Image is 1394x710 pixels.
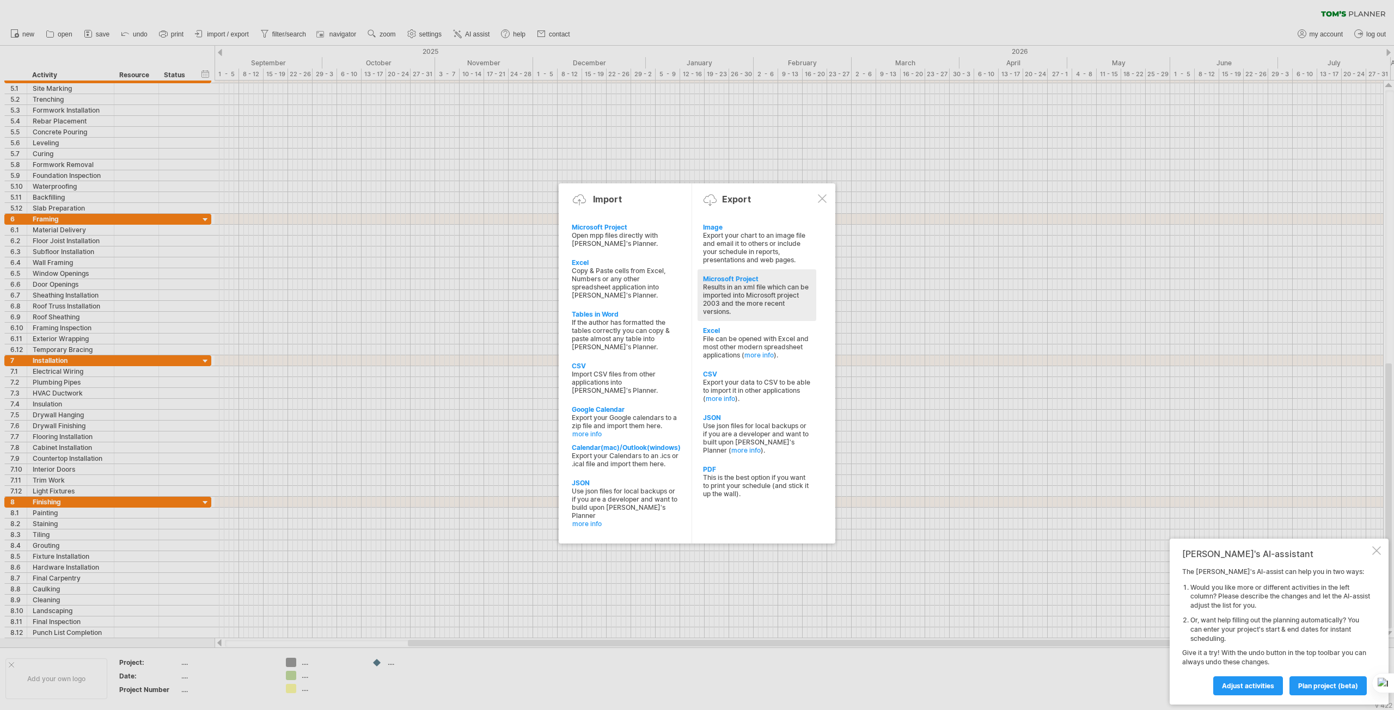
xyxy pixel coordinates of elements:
a: plan project (beta) [1289,676,1367,695]
li: Would you like more or different activities in the left column? Please describe the changes and l... [1190,583,1370,610]
div: PDF [703,465,811,473]
div: Excel [572,258,680,267]
a: more info [572,520,680,528]
div: CSV [703,370,811,378]
div: Microsoft Project [703,275,811,283]
a: more info [572,430,680,438]
div: Import [593,194,622,205]
div: Results in an xml file which can be imported into Microsoft project 2003 and the more recent vers... [703,283,811,316]
div: The [PERSON_NAME]'s AI-assist can help you in two ways: Give it a try! With the undo button in th... [1182,567,1370,695]
div: Export [722,194,751,205]
div: This is the best option if you want to print your schedule (and stick it up the wall). [703,473,811,498]
div: Export your data to CSV to be able to import it in other applications ( ). [703,378,811,403]
span: plan project (beta) [1298,682,1358,690]
div: Use json files for local backups or if you are a developer and want to built upon [PERSON_NAME]'s... [703,422,811,454]
a: Adjust activities [1213,676,1283,695]
div: Tables in Word [572,310,680,318]
div: File can be opened with Excel and most other modern spreadsheet applications ( ). [703,335,811,359]
div: Copy & Paste cells from Excel, Numbers or any other spreadsheet application into [PERSON_NAME]'s ... [572,267,680,299]
div: Excel [703,326,811,335]
a: more info [731,446,761,454]
div: Image [703,223,811,231]
div: If the author has formatted the tables correctly you can copy & paste almost any table into [PERS... [572,318,680,351]
div: Export your chart to an image file and email it to others or include your schedule in reports, pr... [703,231,811,264]
div: [PERSON_NAME]'s AI-assistant [1182,548,1370,559]
a: more info [744,351,774,359]
span: Adjust activities [1222,682,1274,690]
a: more info [706,394,735,403]
li: Or, want help filling out the planning automatically? You can enter your project's start & end da... [1190,616,1370,643]
div: JSON [703,413,811,422]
